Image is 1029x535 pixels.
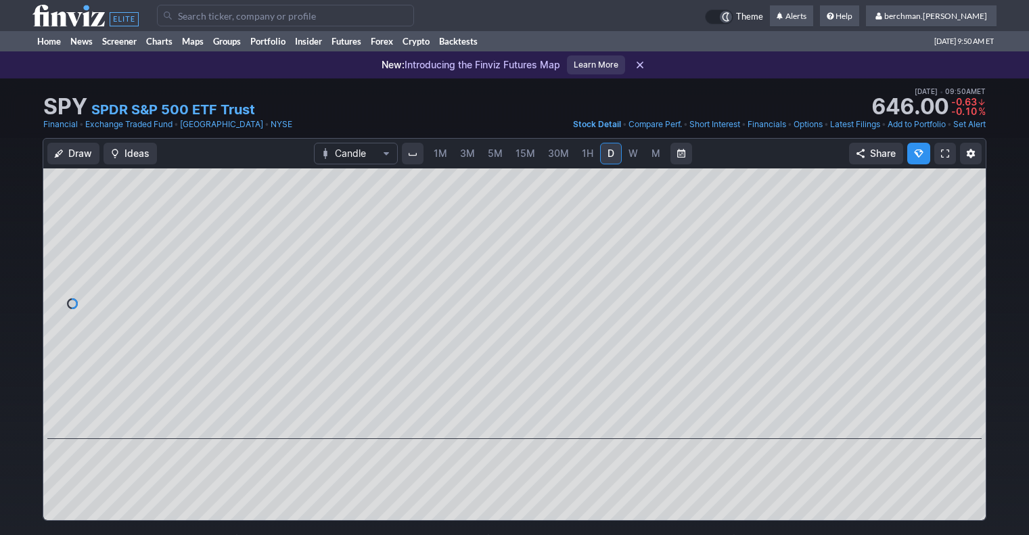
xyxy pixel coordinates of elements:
span: D [608,147,614,159]
span: 30M [548,147,569,159]
span: berchman.[PERSON_NAME] [884,11,987,21]
span: Compare Perf. [628,119,682,129]
span: Latest Filings [830,119,880,129]
a: berchman.[PERSON_NAME] [866,5,997,27]
span: Theme [736,9,763,24]
a: Backtests [434,31,482,51]
a: Screener [97,31,141,51]
a: Portfolio [246,31,290,51]
a: Insider [290,31,327,51]
span: W [628,147,638,159]
a: Forex [366,31,398,51]
a: SPDR S&P 500 ETF Trust [91,100,255,119]
span: M [651,147,660,159]
span: [DATE] 9:50 AM ET [934,31,994,51]
a: Alerts [770,5,813,27]
a: W [622,143,644,164]
a: News [66,31,97,51]
span: • [940,87,943,95]
a: Latest Filings [830,118,880,131]
span: • [174,118,179,131]
a: Maps [177,31,208,51]
a: Learn More [567,55,625,74]
h1: SPY [43,96,87,118]
a: [GEOGRAPHIC_DATA] [180,118,263,131]
a: D [600,143,622,164]
button: Share [849,143,903,164]
strong: 646.00 [871,96,948,118]
a: 3M [454,143,481,164]
a: Stock Detail [573,118,621,131]
a: Home [32,31,66,51]
span: 3M [460,147,475,159]
button: Explore new features [907,143,930,164]
a: Financials [748,118,786,131]
a: Theme [705,9,763,24]
a: Exchange Traded Fund [85,118,173,131]
button: Chart Settings [960,143,982,164]
a: 1M [428,143,453,164]
a: Options [794,118,823,131]
a: Help [820,5,859,27]
button: Ideas [104,143,157,164]
a: M [645,143,666,164]
span: -0.10 [951,106,977,117]
span: • [824,118,829,131]
button: Interval [402,143,424,164]
span: • [741,118,746,131]
a: NYSE [271,118,292,131]
span: Share [870,147,896,160]
span: 5M [488,147,503,159]
a: Groups [208,31,246,51]
button: Range [670,143,692,164]
input: Search [157,5,414,26]
a: Add to Portfolio [888,118,946,131]
span: 1H [582,147,593,159]
a: Set Alert [953,118,986,131]
a: 15M [509,143,541,164]
span: 1M [434,147,447,159]
span: Draw [68,147,92,160]
a: Short Interest [689,118,740,131]
span: • [265,118,269,131]
span: Stock Detail [573,119,621,129]
a: Crypto [398,31,434,51]
a: Fullscreen [934,143,956,164]
a: Financial [43,118,78,131]
span: Ideas [124,147,150,160]
a: Compare Perf. [628,118,682,131]
p: Introducing the Finviz Futures Map [382,58,560,72]
span: Candle [335,147,377,160]
a: 30M [542,143,575,164]
span: • [683,118,688,131]
span: • [787,118,792,131]
span: New: [382,59,405,70]
span: [DATE] 09:50AM ET [915,85,986,97]
span: -0.63 [951,96,977,108]
button: Draw [47,143,99,164]
a: 1H [576,143,599,164]
span: 15M [516,147,535,159]
span: % [978,106,986,117]
span: • [882,118,886,131]
span: • [622,118,627,131]
a: Charts [141,31,177,51]
span: • [947,118,952,131]
button: Chart Type [314,143,398,164]
span: • [79,118,84,131]
a: Futures [327,31,366,51]
a: 5M [482,143,509,164]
